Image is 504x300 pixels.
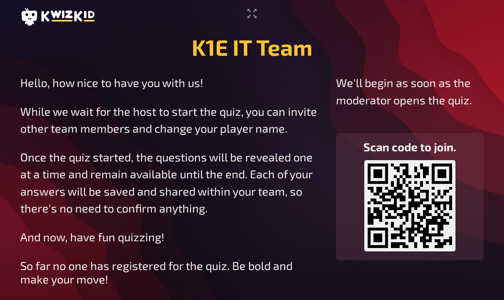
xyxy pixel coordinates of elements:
[343,140,477,153] h3: Scan code to join.
[336,74,484,108] p: We'll begin as soon as the moderator opens the quiz.
[20,103,322,137] p: While we wait for the host to start the quiz, you can invite other team members and change your p...
[20,259,322,286] div: So far no one has registered for the quiz. Be bold and make your move!
[244,7,260,20] button: Enter Fullscreen
[192,34,312,60] h1: K1E IT Team
[20,228,322,245] p: And now, have fun quizzing!
[20,148,322,217] p: Once the quiz started, the questions will be revealed one at a time and remain available until th...
[20,74,322,91] p: Hello, how nice to have you with us!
